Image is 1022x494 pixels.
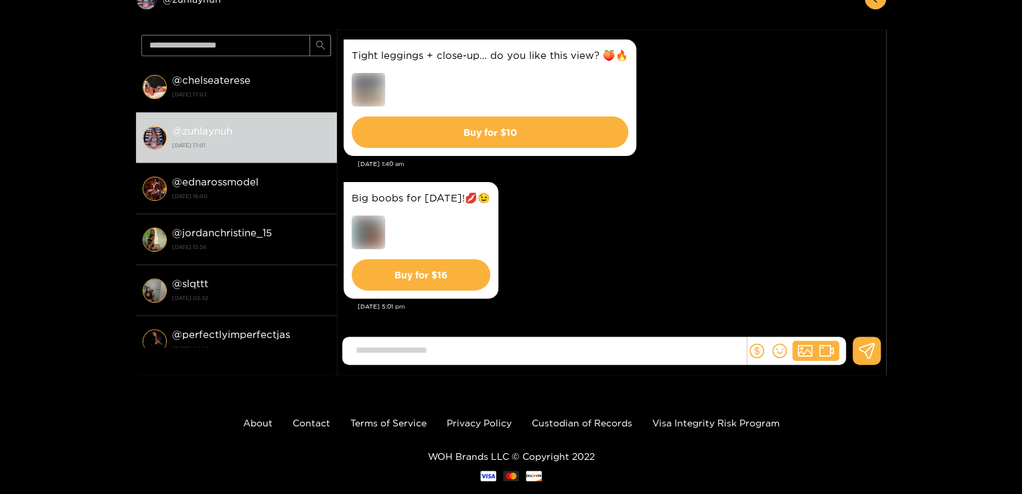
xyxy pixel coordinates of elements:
[352,48,628,63] p: Tight leggings + close-up… do you like this view? 🍑🔥
[352,73,385,106] img: RIVDf_thumb.jpg
[315,40,325,52] span: search
[172,292,330,304] strong: [DATE] 02:32
[798,343,812,358] span: picture
[143,75,167,99] img: conversation
[172,227,272,238] strong: @ jordanchristine_15
[350,418,427,428] a: Terms of Service
[172,139,330,151] strong: [DATE] 17:01
[772,343,787,358] span: smile
[143,228,167,252] img: conversation
[447,418,512,428] a: Privacy Policy
[143,177,167,201] img: conversation
[172,88,330,100] strong: [DATE] 17:03
[749,343,764,358] span: dollar
[747,341,767,361] button: dollar
[143,329,167,353] img: conversation
[652,418,780,428] a: Visa Integrity Risk Program
[172,190,330,202] strong: [DATE] 16:00
[172,176,259,187] strong: @ ednarossmodel
[352,190,490,205] p: Big boobs for [DATE]!💋😉
[172,74,250,86] strong: @ chelseaterese
[352,116,628,148] button: Buy for $10
[172,329,290,340] strong: @ perfectlyimperfectjas
[172,241,330,253] strong: [DATE] 15:58
[819,343,834,358] span: video-camera
[309,35,331,56] button: search
[172,343,330,355] strong: [DATE] 02:06
[344,182,498,299] div: Oct. 3, 5:01 pm
[792,341,839,361] button: picturevideo-camera
[344,39,636,156] div: Oct. 3, 1:40 am
[172,278,208,289] strong: @ slqttt
[352,216,385,249] img: ECpBl_thumb.png
[143,278,167,303] img: conversation
[358,302,879,311] div: [DATE] 5:01 pm
[243,418,273,428] a: About
[532,418,632,428] a: Custodian of Records
[293,418,330,428] a: Contact
[352,259,490,291] button: Buy for $16
[172,125,232,137] strong: @ zuhlaynuh
[143,126,167,150] img: conversation
[358,159,879,169] div: [DATE] 1:40 am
